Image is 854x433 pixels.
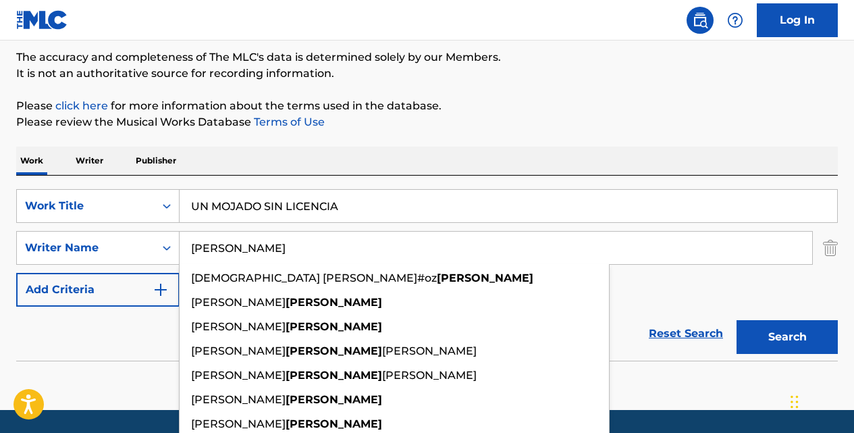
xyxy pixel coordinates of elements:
[737,320,838,354] button: Search
[191,272,437,284] span: [DEMOGRAPHIC_DATA] [PERSON_NAME]#oz
[25,240,146,256] div: Writer Name
[286,393,382,406] strong: [PERSON_NAME]
[16,114,838,130] p: Please review the Musical Works Database
[191,369,286,382] span: [PERSON_NAME]
[16,98,838,114] p: Please for more information about the terms used in the database.
[132,147,180,175] p: Publisher
[72,147,107,175] p: Writer
[642,319,730,349] a: Reset Search
[437,272,533,284] strong: [PERSON_NAME]
[286,345,382,357] strong: [PERSON_NAME]
[687,7,714,34] a: Public Search
[16,147,47,175] p: Work
[786,368,854,433] iframe: Chat Widget
[823,231,838,265] img: Delete Criterion
[16,66,838,82] p: It is not an authoritative source for recording information.
[191,393,286,406] span: [PERSON_NAME]
[191,320,286,333] span: [PERSON_NAME]
[16,189,838,361] form: Search Form
[16,10,68,30] img: MLC Logo
[692,12,708,28] img: search
[286,369,382,382] strong: [PERSON_NAME]
[791,382,799,422] div: Drag
[722,7,749,34] div: Help
[55,99,108,112] a: click here
[25,198,146,214] div: Work Title
[286,320,382,333] strong: [PERSON_NAME]
[757,3,838,37] a: Log In
[191,345,286,357] span: [PERSON_NAME]
[153,282,169,298] img: 9d2ae6d4665cec9f34b9.svg
[382,345,477,357] span: [PERSON_NAME]
[727,12,743,28] img: help
[191,296,286,309] span: [PERSON_NAME]
[286,296,382,309] strong: [PERSON_NAME]
[16,273,180,307] button: Add Criteria
[16,49,838,66] p: The accuracy and completeness of The MLC's data is determined solely by our Members.
[286,417,382,430] strong: [PERSON_NAME]
[191,417,286,430] span: [PERSON_NAME]
[382,369,477,382] span: [PERSON_NAME]
[251,116,325,128] a: Terms of Use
